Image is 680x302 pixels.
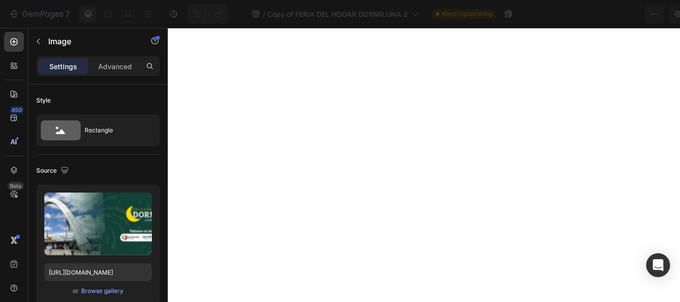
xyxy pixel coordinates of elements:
[81,287,123,296] div: Browse gallery
[188,4,228,24] div: Undo/Redo
[98,61,132,72] p: Advanced
[577,4,610,24] button: Save
[585,10,602,18] span: Save
[65,8,70,20] p: 7
[168,28,680,302] iframe: Design area
[49,61,77,72] p: Settings
[73,285,79,297] span: or
[44,263,152,281] input: https://example.com/image.jpg
[267,9,408,19] span: Copy of FERIA DEL HOGAR DORMILUNA 2
[614,4,656,24] button: Publish
[85,119,145,142] div: Rectangle
[48,35,133,47] p: Image
[36,96,51,105] div: Style
[263,9,265,19] span: /
[81,286,124,296] button: Browse gallery
[442,9,492,18] span: Need republishing
[44,193,152,255] img: preview-image
[622,9,647,19] div: Publish
[9,106,24,114] div: 450
[646,253,670,277] div: Open Intercom Messenger
[4,4,74,24] button: 7
[36,164,71,178] div: Source
[7,182,24,190] div: Beta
